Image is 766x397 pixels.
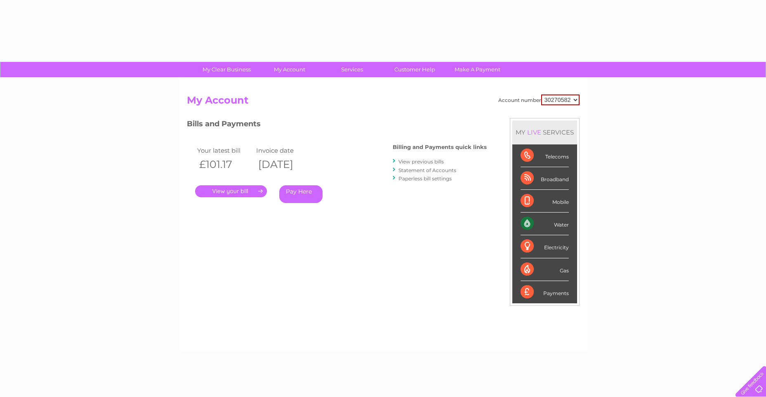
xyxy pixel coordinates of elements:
[512,121,577,144] div: MY SERVICES
[498,95,580,105] div: Account number
[526,128,543,136] div: LIVE
[398,175,452,182] a: Paperless bill settings
[521,144,569,167] div: Telecoms
[254,145,313,156] td: Invoice date
[195,185,267,197] a: .
[521,235,569,258] div: Electricity
[254,156,313,173] th: [DATE]
[195,156,255,173] th: £101.17
[193,62,261,77] a: My Clear Business
[255,62,323,77] a: My Account
[187,118,487,132] h3: Bills and Payments
[318,62,386,77] a: Services
[521,213,569,235] div: Water
[393,144,487,150] h4: Billing and Payments quick links
[398,158,444,165] a: View previous bills
[187,95,580,110] h2: My Account
[521,190,569,213] div: Mobile
[195,145,255,156] td: Your latest bill
[398,167,456,173] a: Statement of Accounts
[521,167,569,190] div: Broadband
[443,62,511,77] a: Make A Payment
[521,258,569,281] div: Gas
[279,185,323,203] a: Pay Here
[381,62,449,77] a: Customer Help
[521,281,569,303] div: Payments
